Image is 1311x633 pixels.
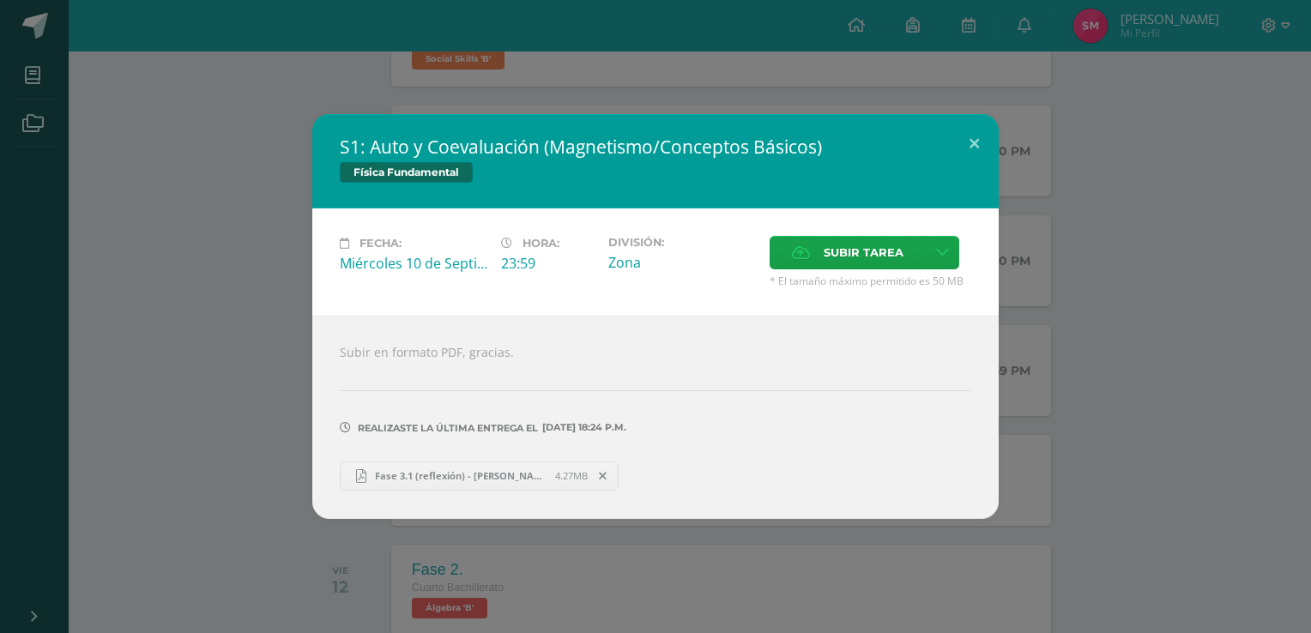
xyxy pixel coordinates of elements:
h2: S1: Auto y Coevaluación (Magnetismo/Conceptos Básicos) [340,135,971,159]
span: Física Fundamental [340,162,473,183]
span: Fecha: [359,237,402,250]
span: 4.27MB [555,469,588,482]
span: Hora: [523,237,559,250]
span: Realizaste la última entrega el [358,422,538,434]
span: * El tamaño máximo permitido es 50 MB [770,274,971,288]
span: Fase 3.1 (reflexión) - [PERSON_NAME].pdf [366,469,555,482]
button: Close (Esc) [950,114,999,172]
label: División: [608,236,756,249]
span: [DATE] 18:24 p.m. [538,427,626,428]
span: Remover entrega [589,467,618,485]
div: 23:59 [501,254,595,273]
div: Zona [608,253,756,272]
div: Miércoles 10 de Septiembre [340,254,487,273]
span: Subir tarea [824,237,903,268]
div: Subir en formato PDF, gracias. [312,316,999,518]
a: Fase 3.1 (reflexión) - [PERSON_NAME].pdf 4.27MB [340,461,619,491]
